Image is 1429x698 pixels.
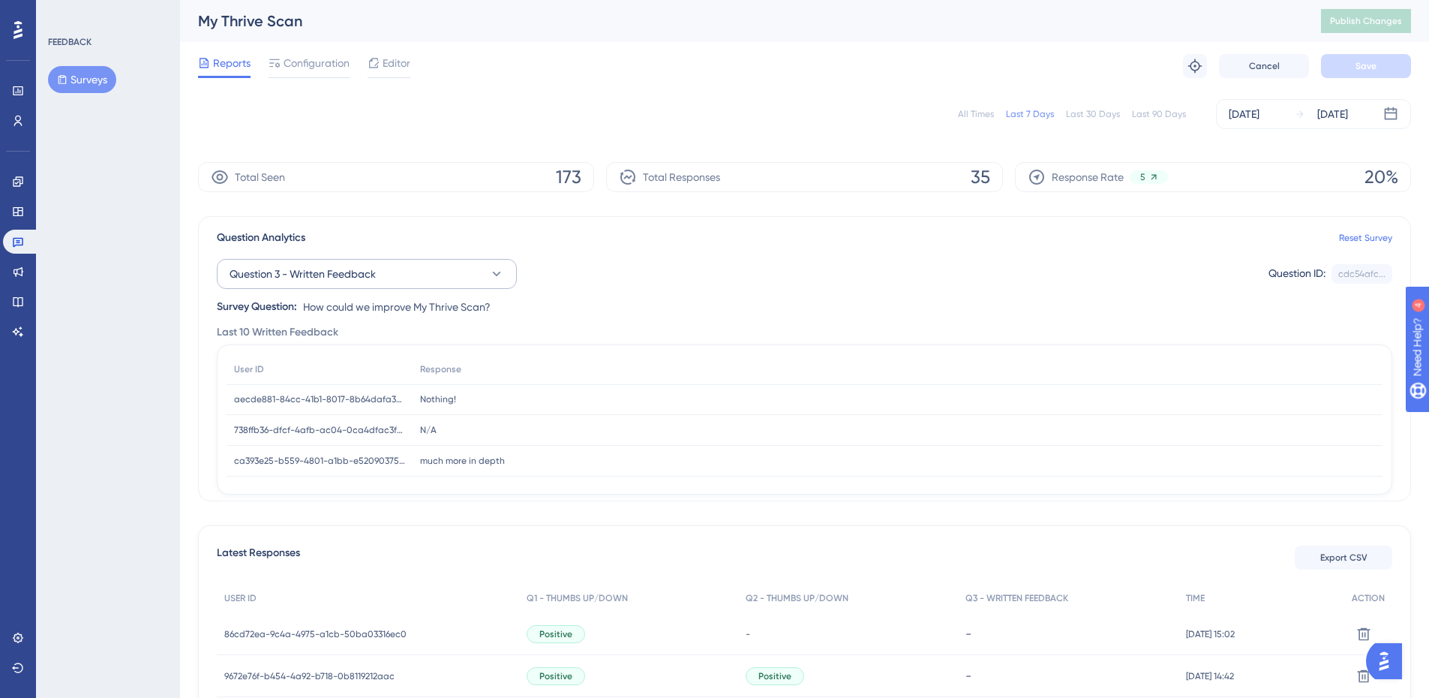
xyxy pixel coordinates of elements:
button: Save [1321,54,1411,78]
div: cdc54afc... [1338,268,1385,280]
div: [DATE] [1317,105,1348,123]
span: 738ffb36-dfcf-4afb-ac04-0ca4dfac3fb0 [234,424,405,436]
div: FEEDBACK [48,36,92,48]
div: Survey Question: [217,298,297,316]
span: 35 [971,165,990,189]
span: How could we improve My Thrive Scan? [303,298,491,316]
span: Positive [758,670,791,682]
div: All Times [958,108,994,120]
span: Positive [539,628,572,640]
span: Total Responses [643,168,720,186]
div: Last 30 Days [1066,108,1120,120]
button: Question 3 - Written Feedback [217,259,517,289]
span: Configuration [284,54,350,72]
span: - [746,628,750,640]
span: Need Help? [35,4,94,22]
span: Q1 - THUMBS UP/DOWN [527,592,628,604]
span: Question Analytics [217,229,305,247]
span: Publish Changes [1330,15,1402,27]
div: - [965,669,1170,683]
span: USER ID [224,592,257,604]
span: aecde881-84cc-41b1-8017-8b64dafa3275 [234,393,405,405]
span: Response Rate [1052,168,1124,186]
span: ACTION [1352,592,1385,604]
span: much more in depth [420,455,505,467]
span: User ID [234,363,264,375]
span: Last 10 Written Feedback [217,323,338,341]
div: - [965,627,1170,641]
span: Nothing! [420,393,456,405]
span: N/A [420,424,437,436]
span: [DATE] 14:42 [1186,670,1234,682]
span: Reports [213,54,251,72]
span: Response [420,363,461,375]
span: Save [1355,60,1376,72]
div: My Thrive Scan [198,11,1283,32]
span: Q2 - THUMBS UP/DOWN [746,592,848,604]
span: ca393e25-b559-4801-a1bb-e52090375611 [234,455,405,467]
iframe: UserGuiding AI Assistant Launcher [1366,639,1411,684]
span: 20% [1364,165,1398,189]
button: Cancel [1219,54,1309,78]
div: 4 [104,8,109,20]
span: Total Seen [235,168,285,186]
div: Last 90 Days [1132,108,1186,120]
div: [DATE] [1229,105,1259,123]
span: 5 [1140,171,1145,183]
span: Cancel [1249,60,1280,72]
div: Question ID: [1268,264,1325,284]
span: [DATE] 15:02 [1186,628,1235,640]
span: Latest Responses [217,544,300,571]
span: Q3 - WRITTEN FEEDBACK [965,592,1068,604]
span: 173 [556,165,581,189]
button: Publish Changes [1321,9,1411,33]
button: Export CSV [1295,546,1392,570]
span: TIME [1186,592,1205,604]
span: Question 3 - Written Feedback [230,265,376,283]
button: Surveys [48,66,116,93]
span: Export CSV [1320,552,1367,564]
span: Positive [539,670,572,682]
span: 86cd72ea-9c4a-4975-a1cb-50ba03316ec0 [224,628,407,640]
a: Reset Survey [1339,232,1392,244]
div: Last 7 Days [1006,108,1054,120]
span: 9672e76f-b454-4a92-b718-0b8119212aac [224,670,395,682]
span: Editor [383,54,410,72]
